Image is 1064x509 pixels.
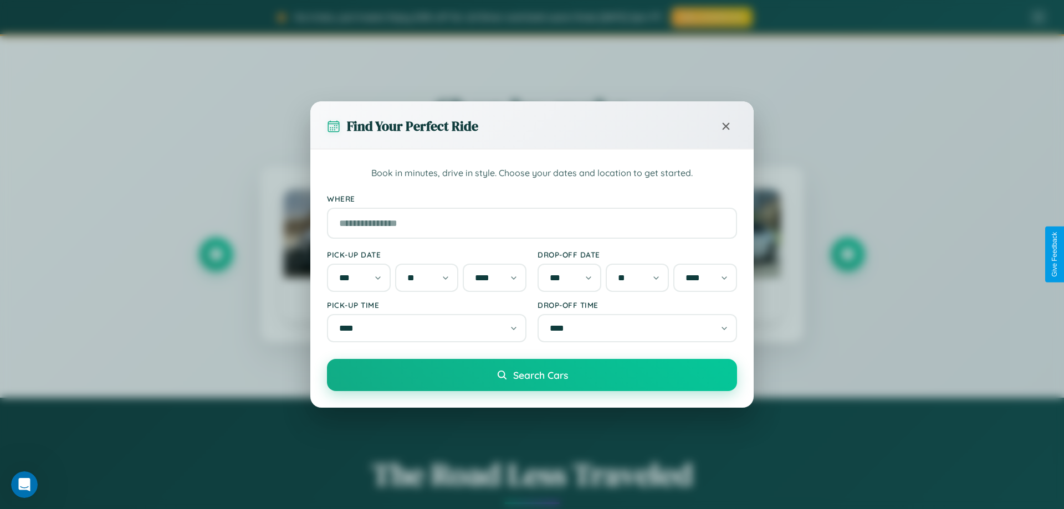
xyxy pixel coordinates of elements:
[347,117,478,135] h3: Find Your Perfect Ride
[327,166,737,181] p: Book in minutes, drive in style. Choose your dates and location to get started.
[327,300,526,310] label: Pick-up Time
[327,250,526,259] label: Pick-up Date
[327,194,737,203] label: Where
[327,359,737,391] button: Search Cars
[538,300,737,310] label: Drop-off Time
[513,369,568,381] span: Search Cars
[538,250,737,259] label: Drop-off Date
